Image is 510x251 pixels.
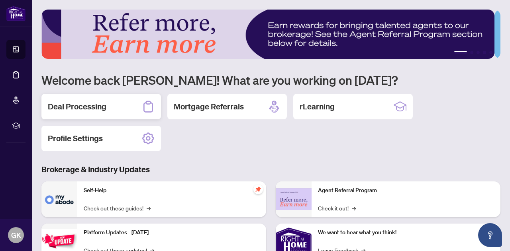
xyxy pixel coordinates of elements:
[318,204,356,212] a: Check it out!→
[483,51,486,54] button: 4
[454,51,467,54] button: 1
[48,133,103,144] h2: Profile Settings
[41,181,77,217] img: Self-Help
[174,101,244,112] h2: Mortgage Referrals
[276,188,312,210] img: Agent Referral Program
[253,185,263,194] span: pushpin
[6,6,25,21] img: logo
[11,230,21,241] span: GK
[147,204,151,212] span: →
[41,10,494,59] img: Slide 0
[300,101,335,112] h2: rLearning
[318,186,494,195] p: Agent Referral Program
[470,51,473,54] button: 2
[477,51,480,54] button: 3
[352,204,356,212] span: →
[48,101,106,112] h2: Deal Processing
[84,186,260,195] p: Self-Help
[318,228,494,237] p: We want to hear what you think!
[478,223,502,247] button: Open asap
[41,164,500,175] h3: Brokerage & Industry Updates
[84,204,151,212] a: Check out these guides!→
[41,72,500,88] h1: Welcome back [PERSON_NAME]! What are you working on [DATE]?
[489,51,492,54] button: 5
[84,228,260,237] p: Platform Updates - [DATE]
